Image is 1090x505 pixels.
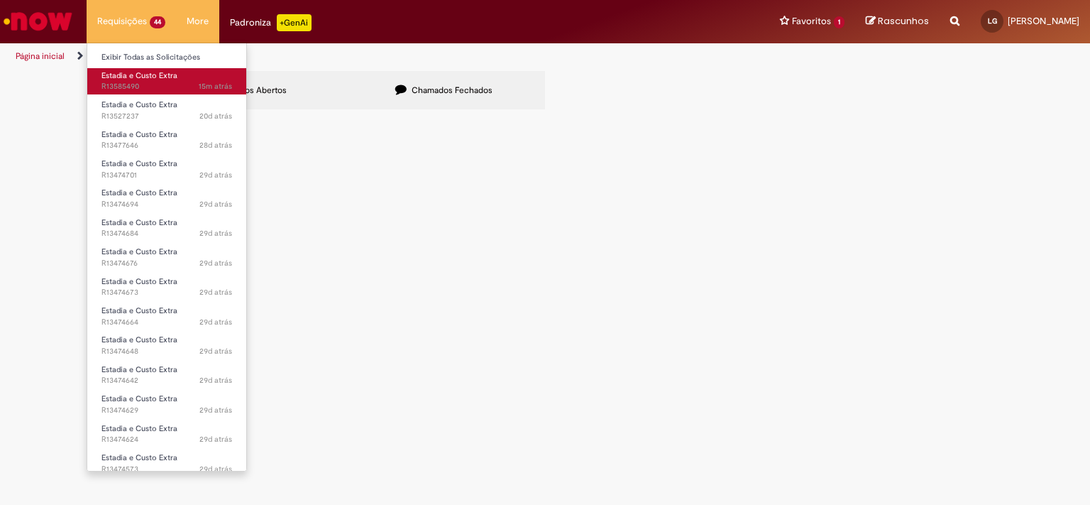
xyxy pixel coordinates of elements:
[101,317,232,328] span: R13474664
[199,346,232,357] time: 02/09/2025 22:20:51
[87,362,246,389] a: Aberto R13474642 : Estadia e Custo Extra
[101,228,232,239] span: R13474684
[16,50,65,62] a: Página inicial
[101,111,232,122] span: R13527237
[199,140,232,151] time: 03/09/2025 15:14:50
[101,305,177,316] span: Estadia e Custo Extra
[101,217,177,228] span: Estadia e Custo Extra
[101,246,177,257] span: Estadia e Custo Extra
[199,287,232,298] time: 02/09/2025 22:53:04
[101,199,232,210] span: R13474694
[101,81,232,92] span: R13585490
[101,188,177,198] span: Estadia e Custo Extra
[101,140,232,151] span: R13477646
[101,464,232,475] span: R13474573
[199,464,232,474] span: 29d atrás
[199,375,232,386] span: 29d atrás
[101,452,177,463] span: Estadia e Custo Extra
[834,16,844,28] span: 1
[101,405,232,416] span: R13474629
[199,405,232,416] span: 29d atrás
[101,346,232,357] span: R13474648
[199,258,232,268] span: 29d atrás
[199,170,232,180] time: 02/09/2025 23:40:55
[1008,15,1079,27] span: [PERSON_NAME]
[199,228,232,239] time: 02/09/2025 23:09:15
[866,15,929,28] a: Rascunhos
[87,450,246,477] a: Aberto R13474573 : Estadia e Custo Extra
[199,287,232,298] span: 29d atrás
[199,140,232,151] span: 28d atrás
[199,434,232,445] span: 29d atrás
[87,127,246,153] a: Aberto R13477646 : Estadia e Custo Extra
[101,434,232,445] span: R13474624
[101,70,177,81] span: Estadia e Custo Extra
[97,14,147,28] span: Requisições
[199,258,232,268] time: 02/09/2025 22:58:39
[87,215,246,241] a: Aberto R13474684 : Estadia e Custo Extra
[87,97,246,124] a: Aberto R13527237 : Estadia e Custo Extra
[101,170,232,181] span: R13474701
[199,346,232,357] span: 29d atrás
[199,199,232,210] time: 02/09/2025 23:23:17
[150,16,165,28] span: 44
[101,393,177,404] span: Estadia e Custo Extra
[87,332,246,359] a: Aberto R13474648 : Estadia e Custo Extra
[199,375,232,386] time: 02/09/2025 22:14:35
[199,434,232,445] time: 02/09/2025 21:44:19
[199,111,232,121] time: 12/09/2025 11:25:03
[199,317,232,327] time: 02/09/2025 22:42:44
[101,158,177,169] span: Estadia e Custo Extra
[213,85,287,96] span: Chamados Abertos
[199,228,232,239] span: 29d atrás
[199,81,232,92] time: 01/10/2025 11:38:36
[101,129,177,140] span: Estadia e Custo Extra
[199,199,232,210] span: 29d atrás
[101,375,232,386] span: R13474642
[101,364,177,375] span: Estadia e Custo Extra
[199,81,232,92] span: 15m atrás
[878,14,929,28] span: Rascunhos
[199,170,232,180] span: 29d atrás
[277,14,312,31] p: +GenAi
[87,43,247,472] ul: Requisições
[1,7,75,36] img: ServiceNow
[87,68,246,94] a: Aberto R13585490 : Estadia e Custo Extra
[988,16,997,26] span: LG
[101,287,232,298] span: R13474673
[792,14,831,28] span: Favoritos
[230,14,312,31] div: Padroniza
[101,276,177,287] span: Estadia e Custo Extra
[87,274,246,300] a: Aberto R13474673 : Estadia e Custo Extra
[199,317,232,327] span: 29d atrás
[87,185,246,212] a: Aberto R13474694 : Estadia e Custo Extra
[101,258,232,269] span: R13474676
[87,303,246,330] a: Aberto R13474664 : Estadia e Custo Extra
[101,99,177,110] span: Estadia e Custo Extra
[87,391,246,418] a: Aberto R13474629 : Estadia e Custo Extra
[187,14,209,28] span: More
[11,43,716,70] ul: Trilhas de página
[199,464,232,474] time: 02/09/2025 20:00:12
[87,244,246,271] a: Aberto R13474676 : Estadia e Custo Extra
[101,335,177,345] span: Estadia e Custo Extra
[412,85,492,96] span: Chamados Fechados
[87,156,246,183] a: Aberto R13474701 : Estadia e Custo Extra
[87,50,246,65] a: Exibir Todas as Solicitações
[199,405,232,416] time: 02/09/2025 21:54:40
[101,423,177,434] span: Estadia e Custo Extra
[199,111,232,121] span: 20d atrás
[87,421,246,447] a: Aberto R13474624 : Estadia e Custo Extra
